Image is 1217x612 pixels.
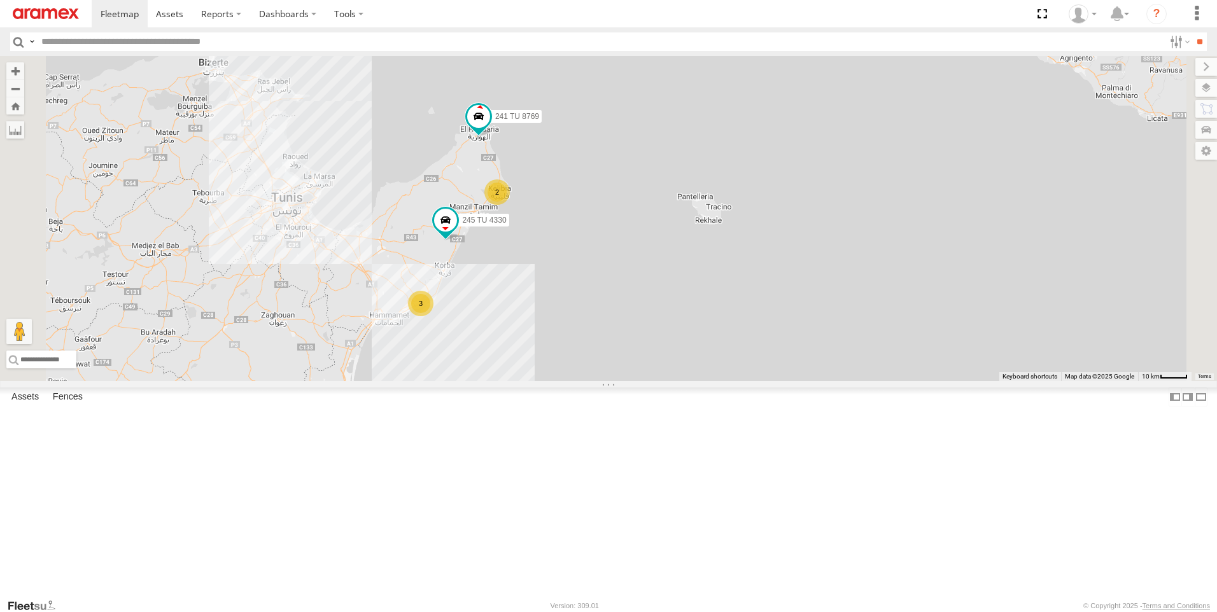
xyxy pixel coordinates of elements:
button: Zoom out [6,80,24,97]
span: 10 km [1142,373,1160,380]
button: Zoom Home [6,97,24,115]
a: Visit our Website [7,599,66,612]
a: Terms and Conditions [1143,602,1210,609]
i: ? [1146,4,1167,24]
label: Search Query [27,32,37,51]
span: 245 TU 4330 [462,216,506,225]
div: 3 [408,291,433,316]
label: Dock Summary Table to the Right [1181,387,1194,406]
label: Map Settings [1195,142,1217,160]
label: Dock Summary Table to the Left [1169,387,1181,406]
button: Drag Pegman onto the map to open Street View [6,319,32,344]
label: Measure [6,121,24,139]
label: Assets [5,388,45,406]
div: Version: 309.01 [551,602,599,609]
button: Zoom in [6,62,24,80]
button: Map Scale: 10 km per 40 pixels [1138,372,1192,381]
span: 241 TU 8769 [495,111,539,120]
div: Zied Bensalem [1064,4,1101,24]
a: Terms (opens in new tab) [1198,374,1211,379]
img: aramex-logo.svg [13,8,79,19]
label: Hide Summary Table [1195,387,1207,406]
span: Map data ©2025 Google [1065,373,1134,380]
label: Search Filter Options [1165,32,1192,51]
div: © Copyright 2025 - [1083,602,1210,609]
label: Fences [46,388,89,406]
div: 2 [484,179,510,205]
button: Keyboard shortcuts [1002,372,1057,381]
